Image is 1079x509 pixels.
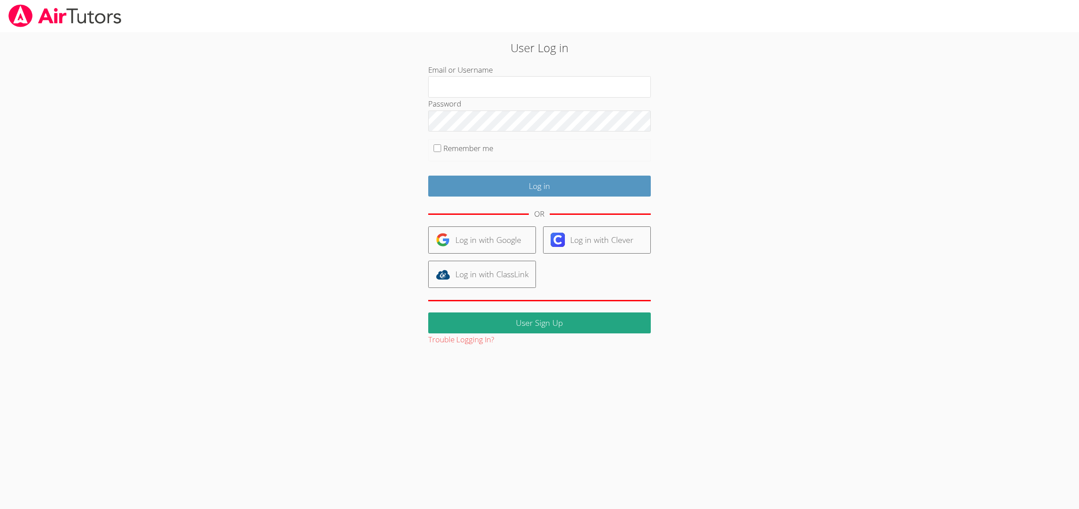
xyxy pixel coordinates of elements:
img: clever-logo-6eab21bc6e7a338710f1a6ff85c0baf02591cd810cc4098c63d3a4b26e2feb20.svg [551,233,565,247]
a: Log in with ClassLink [428,261,536,288]
h2: User Log in [248,39,831,56]
img: airtutors_banner-c4298cdbf04f3fff15de1276eac7730deb9818008684d7c2e4769d2f7ddbe033.png [8,4,122,27]
img: classlink-logo-d6bb404cc1216ec64c9a2012d9dc4662098be43eaf13dc465df04b49fa7ab582.svg [436,267,450,282]
input: Log in [428,176,651,197]
img: google-logo-50288ca7cdecda66e5e0955fdab243c47b7ad437acaf1139b6f446037453330a.svg [436,233,450,247]
label: Email or Username [428,65,493,75]
label: Password [428,99,461,109]
a: Log in with Clever [543,226,651,254]
label: Remember me [443,143,493,153]
button: Trouble Logging In? [428,333,494,346]
a: User Sign Up [428,312,651,333]
div: OR [534,208,544,221]
a: Log in with Google [428,226,536,254]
